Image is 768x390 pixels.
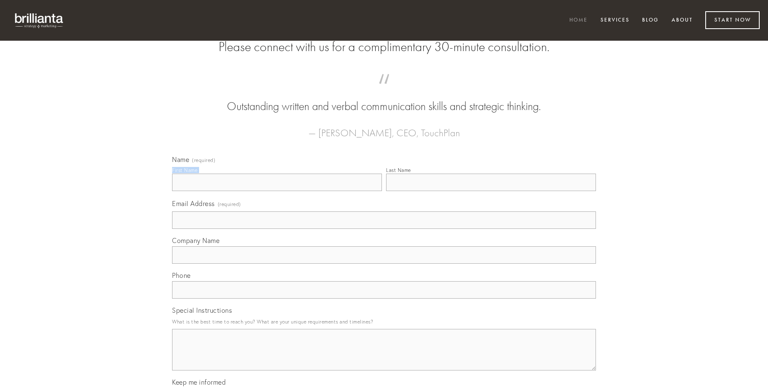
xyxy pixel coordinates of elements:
[564,14,593,27] a: Home
[386,167,411,173] div: Last Name
[218,199,241,210] span: (required)
[185,115,583,141] figcaption: — [PERSON_NAME], CEO, TouchPlan
[172,199,215,208] span: Email Address
[172,155,189,164] span: Name
[705,11,760,29] a: Start Now
[185,82,583,115] blockquote: Outstanding written and verbal communication skills and strategic thinking.
[185,82,583,98] span: “
[172,39,596,55] h2: Please connect with us for a complimentary 30-minute consultation.
[172,378,226,386] span: Keep me informed
[172,236,219,245] span: Company Name
[595,14,635,27] a: Services
[172,316,596,327] p: What is the best time to reach you? What are your unique requirements and timelines?
[666,14,698,27] a: About
[192,158,215,163] span: (required)
[8,8,71,32] img: brillianta - research, strategy, marketing
[637,14,664,27] a: Blog
[172,167,197,173] div: First Name
[172,306,232,314] span: Special Instructions
[172,271,191,280] span: Phone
